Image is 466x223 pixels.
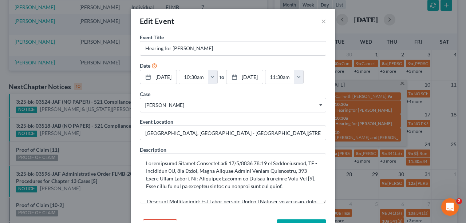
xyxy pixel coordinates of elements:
a: [DATE] [140,70,177,84]
span: 2 [456,198,462,204]
label: Date [140,62,150,69]
span: Edit Event [140,17,174,25]
label: to [220,73,224,81]
input: Enter location... [140,126,326,140]
label: Case [140,90,150,98]
label: Description [140,146,166,154]
span: Select box activate [140,98,326,112]
input: -- : -- [179,70,208,84]
span: [PERSON_NAME] [145,101,321,109]
label: Event Location [140,118,173,126]
input: Enter event name... [140,41,326,55]
iframe: Intercom live chat [441,198,459,216]
button: × [321,17,326,25]
input: -- : -- [265,70,295,84]
span: Event Title [140,34,164,40]
a: [DATE] [226,70,263,84]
